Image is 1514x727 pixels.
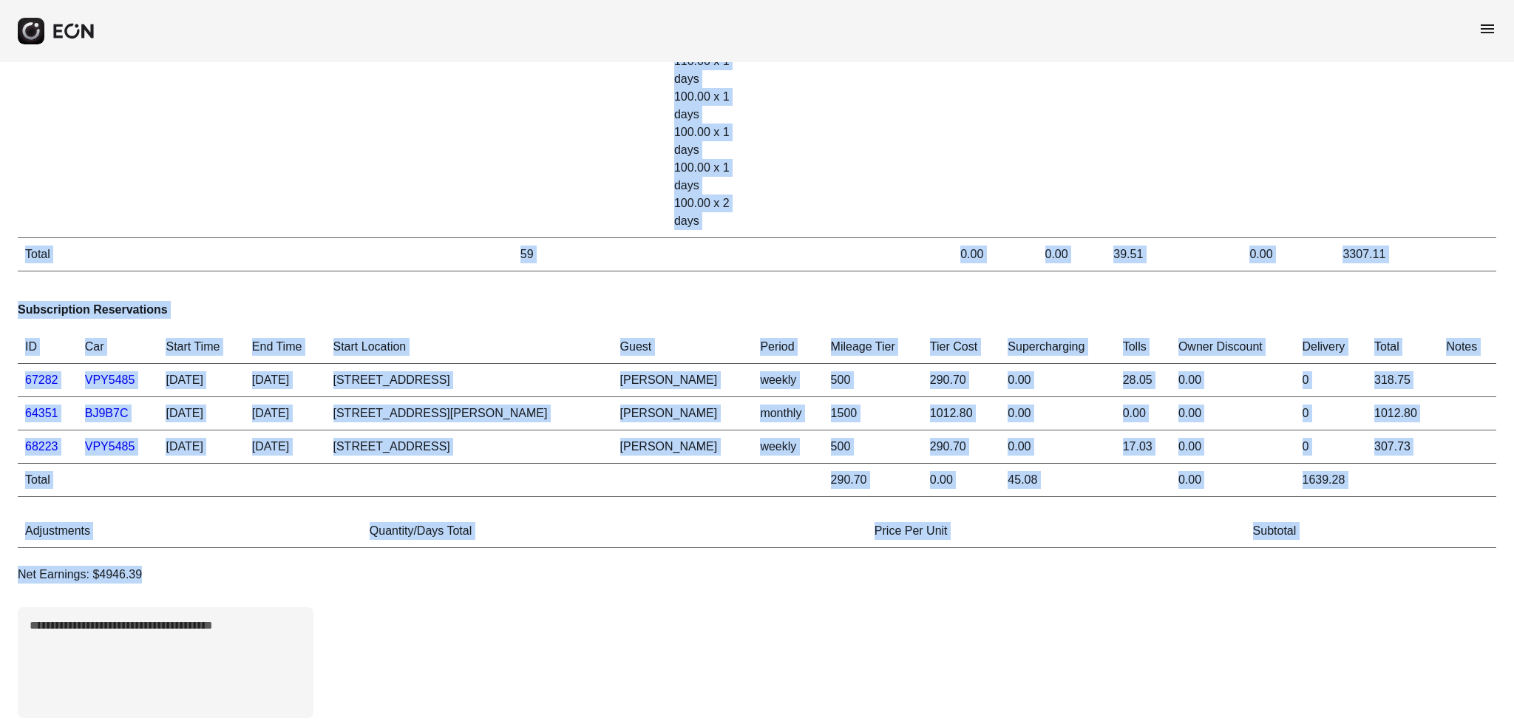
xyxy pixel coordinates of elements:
td: [DATE] [158,397,244,430]
td: 3307.11 [1335,238,1393,271]
td: 0.00 [953,238,1037,271]
td: 0 [1295,430,1367,464]
td: 1012.80 [1367,397,1439,430]
th: Car [78,331,159,364]
th: Subtotal [1246,515,1496,548]
th: Supercharging [1000,331,1115,364]
a: 64351 [25,407,58,419]
td: [PERSON_NAME] [613,430,753,464]
td: weekly [753,430,823,464]
th: Tier Cost [923,331,1001,364]
td: 0 [1295,364,1367,397]
a: VPY5485 [85,440,135,453]
td: 290.70 [923,364,1001,397]
td: 0.00 [1171,430,1295,464]
td: Total [18,238,66,271]
a: VPY5485 [85,373,135,386]
td: 39.51 [1106,238,1198,271]
td: 1012.80 [923,397,1001,430]
th: Owner Discount [1171,331,1295,364]
td: weekly [753,364,823,397]
span: menu [1479,20,1496,38]
div: 100.00 x 1 days [674,159,750,195]
th: Tolls [1116,331,1171,364]
th: Start Time [158,331,244,364]
td: [DATE] [158,430,244,464]
th: Price Per Unit [867,515,1246,548]
td: 500 [824,364,923,397]
td: 500 [824,430,923,464]
td: 17.03 [1116,430,1171,464]
th: Guest [613,331,753,364]
td: [DATE] [245,364,326,397]
td: 0.00 [1242,238,1335,271]
th: Adjustments [18,515,362,548]
div: 110.00 x 1 days [674,53,750,88]
td: 0.00 [923,464,1001,497]
th: ID [18,331,78,364]
td: 0.00 [1171,397,1295,430]
p: Net Earnings: $4946.39 [18,566,1496,584]
td: 0.00 [1038,238,1107,271]
th: Mileage Tier [824,331,923,364]
td: 0 [1295,397,1367,430]
td: 59 [513,238,625,271]
th: Quantity/Days Total [362,515,867,548]
td: 0.00 [1116,397,1171,430]
th: Delivery [1295,331,1367,364]
td: 28.05 [1116,364,1171,397]
th: Start Location [326,331,613,364]
td: 290.70 [824,464,923,497]
a: 68223 [25,440,58,453]
td: [STREET_ADDRESS] [326,364,613,397]
td: 45.08 [1000,464,1115,497]
div: 100.00 x 2 days [674,195,750,230]
td: [STREET_ADDRESS] [326,430,613,464]
td: 307.73 [1367,430,1439,464]
div: 100.00 x 1 days [674,124,750,159]
th: Period [753,331,823,364]
td: [DATE] [245,397,326,430]
h3: Subscription Reservations [18,301,1496,319]
th: End Time [245,331,326,364]
td: 0.00 [1000,364,1115,397]
td: 290.70 [923,430,1001,464]
td: 0.00 [1000,430,1115,464]
td: [DATE] [158,364,244,397]
td: 1639.28 [1295,464,1367,497]
a: BJ9B7C [85,407,129,419]
td: 0.00 [1171,464,1295,497]
th: Total [1367,331,1439,364]
td: [PERSON_NAME] [613,364,753,397]
td: [STREET_ADDRESS][PERSON_NAME] [326,397,613,430]
th: Notes [1439,331,1496,364]
td: [PERSON_NAME] [613,397,753,430]
td: Total [18,464,78,497]
div: 100.00 x 1 days [674,88,750,124]
td: 0.00 [1171,364,1295,397]
td: monthly [753,397,823,430]
td: [DATE] [245,430,326,464]
td: 1500 [824,397,923,430]
td: 0.00 [1000,397,1115,430]
td: 318.75 [1367,364,1439,397]
a: 67282 [25,373,58,386]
